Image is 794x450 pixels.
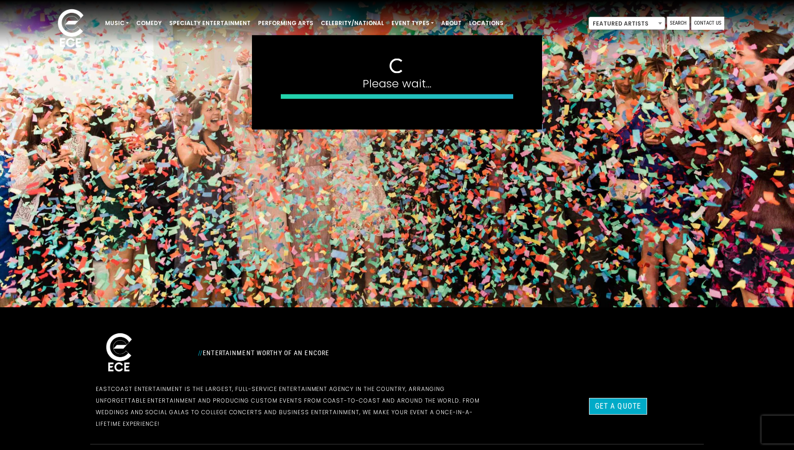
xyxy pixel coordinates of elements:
img: ece_new_logo_whitev2-1.png [96,331,142,376]
a: Contact Us [691,17,724,30]
a: Celebrity/National [317,15,388,31]
a: Music [101,15,132,31]
a: About [437,15,465,31]
a: Locations [465,15,507,31]
a: Get a Quote [589,398,647,415]
a: Performing Arts [254,15,317,31]
span: Featured Artists [589,17,665,30]
h4: Please wait... [281,77,513,91]
a: Event Types [388,15,437,31]
span: // [198,349,203,357]
a: Search [667,17,689,30]
p: EastCoast Entertainment is the largest, full-service entertainment agency in the country, arrangi... [96,383,494,430]
div: Entertainment Worthy of an Encore [192,345,499,360]
a: Specialty Entertainment [165,15,254,31]
a: Comedy [132,15,165,31]
img: ece_new_logo_whitev2-1.png [47,7,94,52]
